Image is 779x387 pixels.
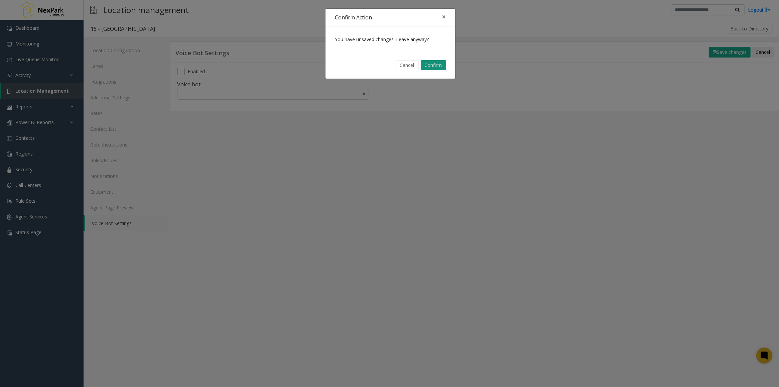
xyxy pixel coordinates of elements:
[396,60,419,70] button: Cancel
[421,60,446,70] button: Confirm
[442,12,446,21] span: ×
[437,9,450,25] button: Close
[335,13,372,21] h4: Confirm Action
[326,26,455,52] div: You have unsaved changes. Leave anyway?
